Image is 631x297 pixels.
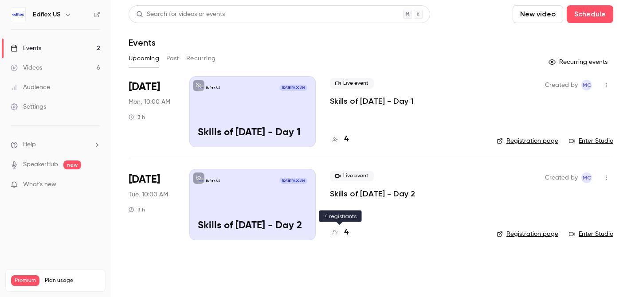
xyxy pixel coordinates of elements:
[129,51,159,66] button: Upcoming
[129,169,175,240] div: Sep 16 Tue, 11:00 AM (America/New York)
[45,277,100,284] span: Plan usage
[344,227,349,238] h4: 4
[129,206,145,213] div: 3 h
[198,220,307,232] p: Skills of [DATE] - Day 2
[497,137,558,145] a: Registration page
[23,140,36,149] span: Help
[129,172,160,187] span: [DATE]
[189,169,316,240] a: Skills of Tomorrow - Day 2Edflex US[DATE] 10:00 AMSkills of [DATE] - Day 2
[198,127,307,139] p: Skills of [DATE] - Day 1
[129,37,156,48] h1: Events
[206,179,220,183] p: Edflex US
[497,230,558,238] a: Registration page
[129,76,175,147] div: Sep 15 Mon, 11:00 AM (America/New York)
[569,137,613,145] a: Enter Studio
[206,86,220,90] p: Edflex US
[344,133,349,145] h4: 4
[330,171,374,181] span: Live event
[129,190,168,199] span: Tue, 10:00 AM
[583,80,591,90] span: MC
[545,55,613,69] button: Recurring events
[23,180,56,189] span: What's new
[63,160,81,169] span: new
[330,188,415,199] a: Skills of [DATE] - Day 2
[279,178,307,184] span: [DATE] 10:00 AM
[11,275,39,286] span: Premium
[33,10,61,19] h6: Edflex US
[186,51,216,66] button: Recurring
[11,8,25,22] img: Edflex US
[11,140,100,149] li: help-dropdown-opener
[567,5,613,23] button: Schedule
[545,80,578,90] span: Created by
[279,85,307,91] span: [DATE] 10:00 AM
[129,80,160,94] span: [DATE]
[11,63,42,72] div: Videos
[583,172,591,183] span: MC
[166,51,179,66] button: Past
[545,172,578,183] span: Created by
[11,102,46,111] div: Settings
[330,78,374,89] span: Live event
[513,5,563,23] button: New video
[581,172,592,183] span: Manon Cousin
[330,133,349,145] a: 4
[23,160,58,169] a: SpeakerHub
[90,181,100,189] iframe: Noticeable Trigger
[129,98,170,106] span: Mon, 10:00 AM
[330,96,413,106] a: Skills of [DATE] - Day 1
[136,10,225,19] div: Search for videos or events
[330,227,349,238] a: 4
[11,83,50,92] div: Audience
[569,230,613,238] a: Enter Studio
[189,76,316,147] a: Skills of Tomorrow - Day 1Edflex US[DATE] 10:00 AMSkills of [DATE] - Day 1
[11,44,41,53] div: Events
[129,113,145,121] div: 3 h
[581,80,592,90] span: Manon Cousin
